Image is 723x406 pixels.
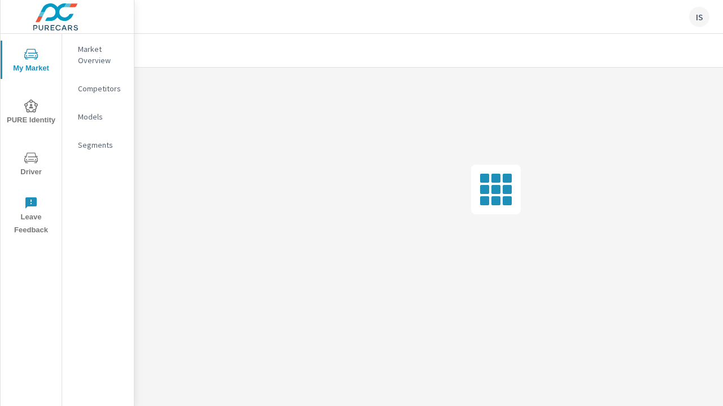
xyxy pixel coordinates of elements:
[78,111,125,122] p: Models
[689,7,709,27] div: IS
[1,34,62,241] div: nav menu
[62,41,134,69] div: Market Overview
[4,151,58,179] span: Driver
[62,108,134,125] div: Models
[78,43,125,66] p: Market Overview
[78,139,125,151] p: Segments
[4,196,58,237] span: Leave Feedback
[78,83,125,94] p: Competitors
[62,80,134,97] div: Competitors
[62,136,134,153] div: Segments
[4,47,58,75] span: My Market
[4,99,58,127] span: PURE Identity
